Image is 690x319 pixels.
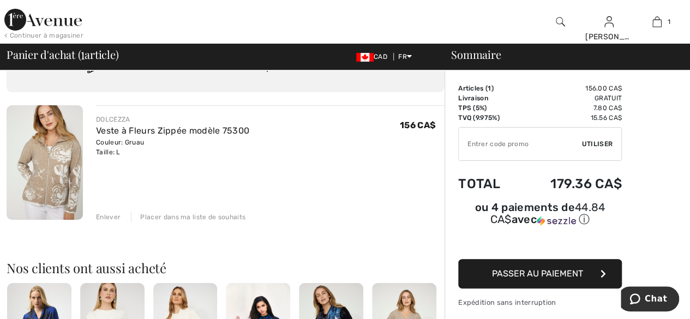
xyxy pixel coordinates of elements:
img: Veste à Fleurs Zippée modèle 75300 [7,105,83,220]
div: Enlever [96,212,121,222]
span: 44.84 CA$ [490,201,605,226]
td: Total [458,165,519,202]
td: TVQ (9.975%) [458,113,519,123]
div: < Continuer à magasiner [4,31,83,40]
span: Panier d'achat ( article) [7,49,119,60]
div: ou 4 paiements de44.84 CA$avecSezzle Cliquez pour en savoir plus sur Sezzle [458,202,622,231]
img: Sezzle [537,216,576,226]
div: DOLCEZZA [96,115,249,124]
td: 179.36 CA$ [519,165,622,202]
img: 1ère Avenue [4,9,82,31]
a: Veste à Fleurs Zippée modèle 75300 [96,125,249,136]
div: Sommaire [438,49,683,60]
div: Placer dans ma liste de souhaits [131,212,245,222]
span: CAD [356,53,392,61]
span: 1 [667,17,670,27]
td: 15.56 CA$ [519,113,622,123]
td: TPS (5%) [458,103,519,113]
input: Code promo [459,128,582,160]
img: Mes infos [604,15,614,28]
span: Utiliser [582,139,613,149]
span: FR [398,53,412,61]
h2: Nos clients ont aussi acheté [7,261,445,274]
td: 156.00 CA$ [519,83,622,93]
img: Canadian Dollar [356,53,374,62]
iframe: PayPal-paypal [458,231,622,255]
div: [PERSON_NAME] [585,31,633,43]
td: Articles ( ) [458,83,519,93]
div: ou 4 paiements de avec [458,202,622,227]
a: Se connecter [604,16,614,27]
span: 156 CA$ [400,120,436,130]
span: 1 [81,46,85,61]
div: Expédition sans interruption [458,297,622,308]
span: 1 [488,85,491,92]
td: 7.80 CA$ [519,103,622,113]
iframe: Ouvre un widget dans lequel vous pouvez chatter avec l’un de nos agents [621,286,679,314]
div: Couleur: Gruau Taille: L [96,137,249,157]
img: Mon panier [652,15,662,28]
a: 1 [633,15,681,28]
span: Passer au paiement [492,268,583,279]
td: Livraison [458,93,519,103]
img: recherche [556,15,565,28]
td: Gratuit [519,93,622,103]
button: Passer au paiement [458,259,622,288]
